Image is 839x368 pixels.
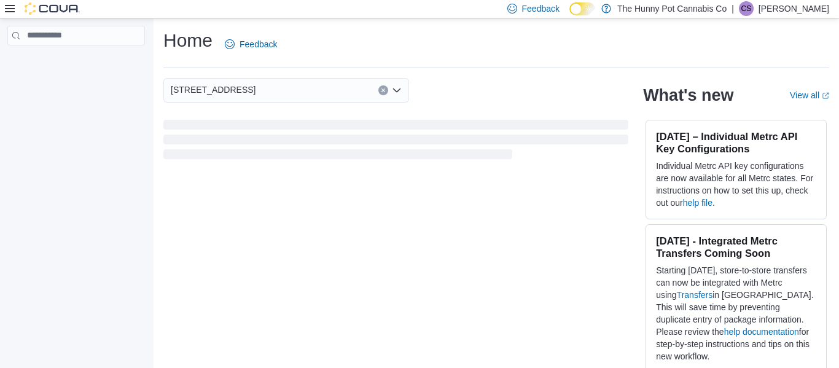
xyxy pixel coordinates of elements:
span: [STREET_ADDRESS] [171,82,256,97]
img: Cova [25,2,80,15]
a: Feedback [220,32,282,57]
span: Feedback [240,38,277,50]
h3: [DATE] – Individual Metrc API Key Configurations [656,130,816,155]
span: Feedback [522,2,560,15]
p: [PERSON_NAME] [759,1,829,16]
a: help file [683,198,712,208]
input: Dark Mode [569,2,595,15]
svg: External link [822,92,829,100]
h1: Home [163,28,213,53]
p: The Hunny Pot Cannabis Co [617,1,727,16]
span: CS [741,1,752,16]
span: Loading [163,122,628,162]
button: Clear input [378,85,388,95]
p: Individual Metrc API key configurations are now available for all Metrc states. For instructions ... [656,160,816,209]
div: Cameron Sweet [739,1,754,16]
a: help documentation [724,327,799,337]
button: Open list of options [392,85,402,95]
a: Transfers [677,290,713,300]
a: View allExternal link [790,90,829,100]
span: Dark Mode [569,15,570,16]
p: Starting [DATE], store-to-store transfers can now be integrated with Metrc using in [GEOGRAPHIC_D... [656,264,816,362]
nav: Complex example [7,48,145,77]
h3: [DATE] - Integrated Metrc Transfers Coming Soon [656,235,816,259]
h2: What's new [643,85,733,105]
p: | [732,1,734,16]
